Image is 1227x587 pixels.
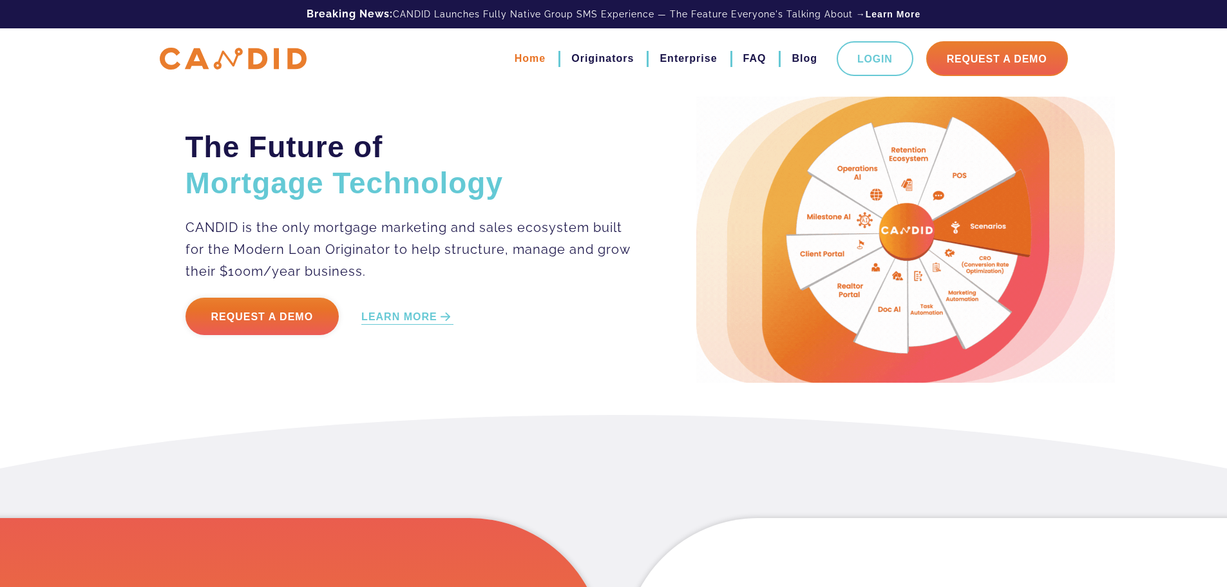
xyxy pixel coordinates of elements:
a: Learn More [866,8,920,21]
img: Candid Hero Image [696,97,1115,383]
a: FAQ [743,48,766,70]
a: Enterprise [660,48,717,70]
a: LEARN MORE [361,310,453,325]
a: Request A Demo [926,41,1068,76]
h2: The Future of [185,129,632,201]
a: Blog [792,48,817,70]
a: Originators [571,48,634,70]
a: Request a Demo [185,298,339,335]
span: Mortgage Technology [185,166,504,200]
p: CANDID is the only mortgage marketing and sales ecosystem built for the Modern Loan Originator to... [185,217,632,282]
a: Login [837,41,913,76]
b: Breaking News: [307,8,393,20]
a: Home [515,48,546,70]
img: CANDID APP [160,48,307,70]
